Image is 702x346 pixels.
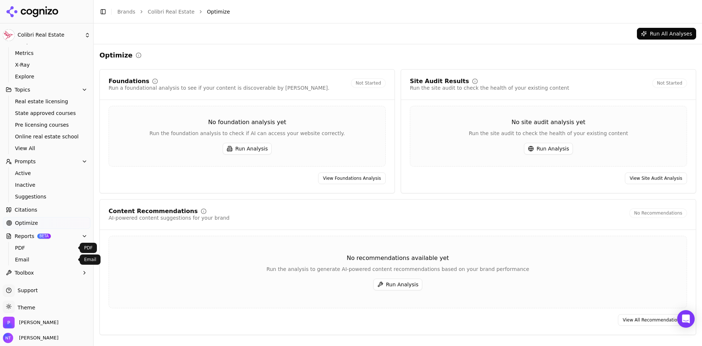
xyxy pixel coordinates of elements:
[117,8,682,15] nav: breadcrumb
[148,8,195,15] a: Colibri Real Estate
[109,118,385,127] div: No foundation analysis yet
[37,234,51,239] span: BETA
[3,230,90,242] button: ReportsBETA
[12,71,82,82] a: Explore
[15,181,79,189] span: Inactive
[18,32,82,38] span: Colibri Real Estate
[12,143,82,153] a: View All
[15,145,79,152] span: View All
[629,208,687,218] span: No Recommendations
[524,143,573,155] button: Run Analysis
[410,78,469,84] div: Site Audit Results
[109,78,149,84] div: Foundations
[15,133,79,140] span: Online real estate school
[3,267,90,279] button: Toolbox
[12,108,82,118] a: State approved courses
[15,170,79,177] span: Active
[3,333,58,343] button: Open user button
[15,219,38,227] span: Optimize
[15,98,79,105] span: Real estate licensing
[19,319,58,326] span: Perrill
[3,333,13,343] img: Nate Tower
[3,29,15,41] img: Colibri Real Estate
[410,118,687,127] div: No site audit analysis yet
[109,265,687,273] div: Run the analysis to generate AI-powered content recommendations based on your brand performance
[15,49,79,57] span: Metrics
[3,317,58,328] button: Open organization switcher
[3,317,15,328] img: Perrill
[15,287,38,294] span: Support
[410,84,569,92] div: Run the site audit to check the health of your existing content
[12,243,82,253] a: PDF
[3,217,90,229] a: Optimize
[84,257,96,263] p: Email
[109,84,329,92] div: Run a foundational analysis to see if your content is discoverable by [PERSON_NAME].
[351,78,386,88] span: Not Started
[223,143,272,155] button: Run Analysis
[109,254,687,263] div: No recommendations available yet
[15,193,79,200] span: Suggestions
[15,109,79,117] span: State approved courses
[15,232,34,240] span: Reports
[373,279,423,290] button: Run Analysis
[15,61,79,68] span: X-Ray
[15,256,79,263] span: Email
[15,121,79,129] span: Pre licensing courses
[207,8,230,15] span: Optimize
[3,204,90,216] a: Citations
[117,9,135,15] a: Brands
[3,84,90,96] button: Topics
[12,60,82,70] a: X-Ray
[318,172,386,184] a: View Foundations Analysis
[15,305,35,310] span: Theme
[15,244,79,252] span: PDF
[637,28,696,40] button: Run All Analyses
[12,96,82,107] a: Real estate licensing
[15,206,37,213] span: Citations
[15,158,36,165] span: Prompts
[12,191,82,202] a: Suggestions
[109,214,230,222] div: AI-powered content suggestions for your brand
[109,208,198,214] div: Content Recommendations
[652,78,687,88] span: Not Started
[12,48,82,58] a: Metrics
[12,254,82,265] a: Email
[12,131,82,142] a: Online real estate school
[16,335,58,341] span: [PERSON_NAME]
[677,310,695,328] div: Open Intercom Messenger
[15,269,34,276] span: Toolbox
[3,156,90,167] button: Prompts
[12,180,82,190] a: Inactive
[618,314,687,326] a: View All Recommendations
[12,168,82,178] a: Active
[109,130,385,137] div: Run the foundation analysis to check if AI can access your website correctly.
[12,120,82,130] a: Pre licensing courses
[84,245,93,251] p: PDF
[15,73,79,80] span: Explore
[15,86,30,93] span: Topics
[410,130,687,137] div: Run the site audit to check the health of your existing content
[625,172,687,184] a: View Site Audit Analysis
[99,50,133,60] h2: Optimize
